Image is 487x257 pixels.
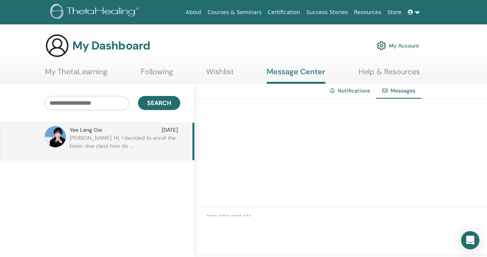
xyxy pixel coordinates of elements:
[377,37,419,54] a: My Account
[206,67,234,82] a: Wishlist
[461,231,479,249] div: Open Intercom Messenger
[338,87,370,94] a: Notifications
[45,34,69,58] img: generic-user-icon.jpg
[377,39,386,52] img: cog.svg
[391,87,415,94] span: Messages
[45,67,107,82] a: My ThetaLearning
[50,4,141,21] img: logo.png
[162,126,178,134] span: [DATE]
[303,5,351,19] a: Success Stories
[264,5,303,19] a: Certification
[205,5,265,19] a: Courses & Seminars
[384,5,405,19] a: Store
[70,134,180,157] p: [PERSON_NAME]: Hi, I decided to enroll the basic dna class how do ...
[70,126,102,134] span: Yee Leng Ow
[138,96,180,110] button: Search
[45,126,66,147] img: default.jpg
[359,67,420,82] a: Help & Resources
[267,67,325,84] a: Message Center
[183,5,204,19] a: About
[147,99,171,107] span: Search
[351,5,384,19] a: Resources
[141,67,173,82] a: Following
[72,39,150,53] h3: My Dashboard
